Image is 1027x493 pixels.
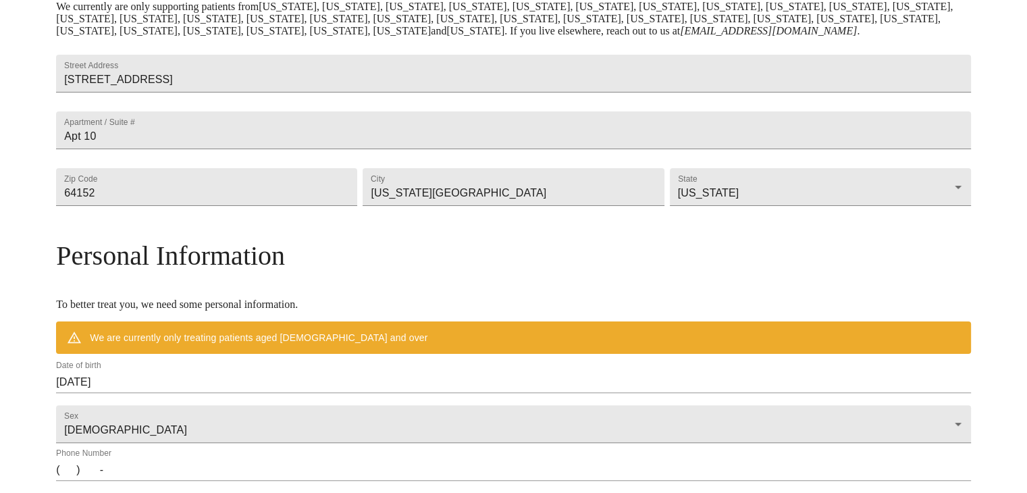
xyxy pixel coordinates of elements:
[56,299,971,311] p: To better treat you, we need some personal information.
[56,240,971,271] h3: Personal Information
[56,450,111,458] label: Phone Number
[670,168,971,206] div: [US_STATE]
[90,326,427,350] div: We are currently only treating patients aged [DEMOGRAPHIC_DATA] and over
[56,1,971,37] p: We currently are only supporting patients from [US_STATE], [US_STATE], [US_STATE], [US_STATE], [U...
[680,25,857,36] em: [EMAIL_ADDRESS][DOMAIN_NAME]
[56,362,101,370] label: Date of birth
[56,405,971,443] div: [DEMOGRAPHIC_DATA]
